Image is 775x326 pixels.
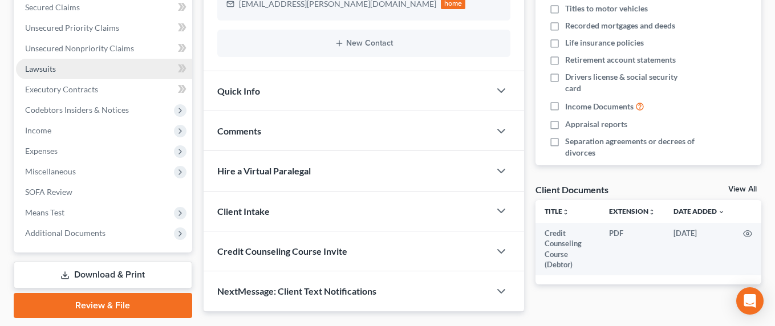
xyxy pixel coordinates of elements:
[25,2,80,12] span: Secured Claims
[565,119,627,130] span: Appraisal reports
[664,223,734,275] td: [DATE]
[16,59,192,79] a: Lawsuits
[217,85,260,96] span: Quick Info
[226,39,501,48] button: New Contact
[25,146,58,156] span: Expenses
[25,105,129,115] span: Codebtors Insiders & Notices
[565,37,644,48] span: Life insurance policies
[25,187,72,197] span: SOFA Review
[217,206,270,217] span: Client Intake
[565,3,648,14] span: Titles to motor vehicles
[217,286,376,296] span: NextMessage: Client Text Notifications
[25,207,64,217] span: Means Test
[16,79,192,100] a: Executory Contracts
[562,209,569,215] i: unfold_more
[565,136,695,158] span: Separation agreements or decrees of divorces
[14,262,192,288] a: Download & Print
[565,20,675,31] span: Recorded mortgages and deeds
[25,125,51,135] span: Income
[545,207,569,215] a: Titleunfold_more
[25,23,119,32] span: Unsecured Priority Claims
[25,64,56,74] span: Lawsuits
[217,125,261,136] span: Comments
[718,209,725,215] i: expand_more
[535,184,608,195] div: Client Documents
[600,223,664,275] td: PDF
[25,43,134,53] span: Unsecured Nonpriority Claims
[217,246,347,256] span: Credit Counseling Course Invite
[673,207,725,215] a: Date Added expand_more
[728,185,757,193] a: View All
[609,207,655,215] a: Extensionunfold_more
[535,223,600,275] td: Credit Counseling Course (Debtor)
[14,293,192,318] a: Review & File
[565,54,676,66] span: Retirement account statements
[217,165,311,176] span: Hire a Virtual Paralegal
[565,101,634,112] span: Income Documents
[25,228,106,238] span: Additional Documents
[648,209,655,215] i: unfold_more
[25,84,98,94] span: Executory Contracts
[565,71,695,94] span: Drivers license & social security card
[16,18,192,38] a: Unsecured Priority Claims
[25,166,76,176] span: Miscellaneous
[736,287,764,315] div: Open Intercom Messenger
[16,182,192,202] a: SOFA Review
[16,38,192,59] a: Unsecured Nonpriority Claims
